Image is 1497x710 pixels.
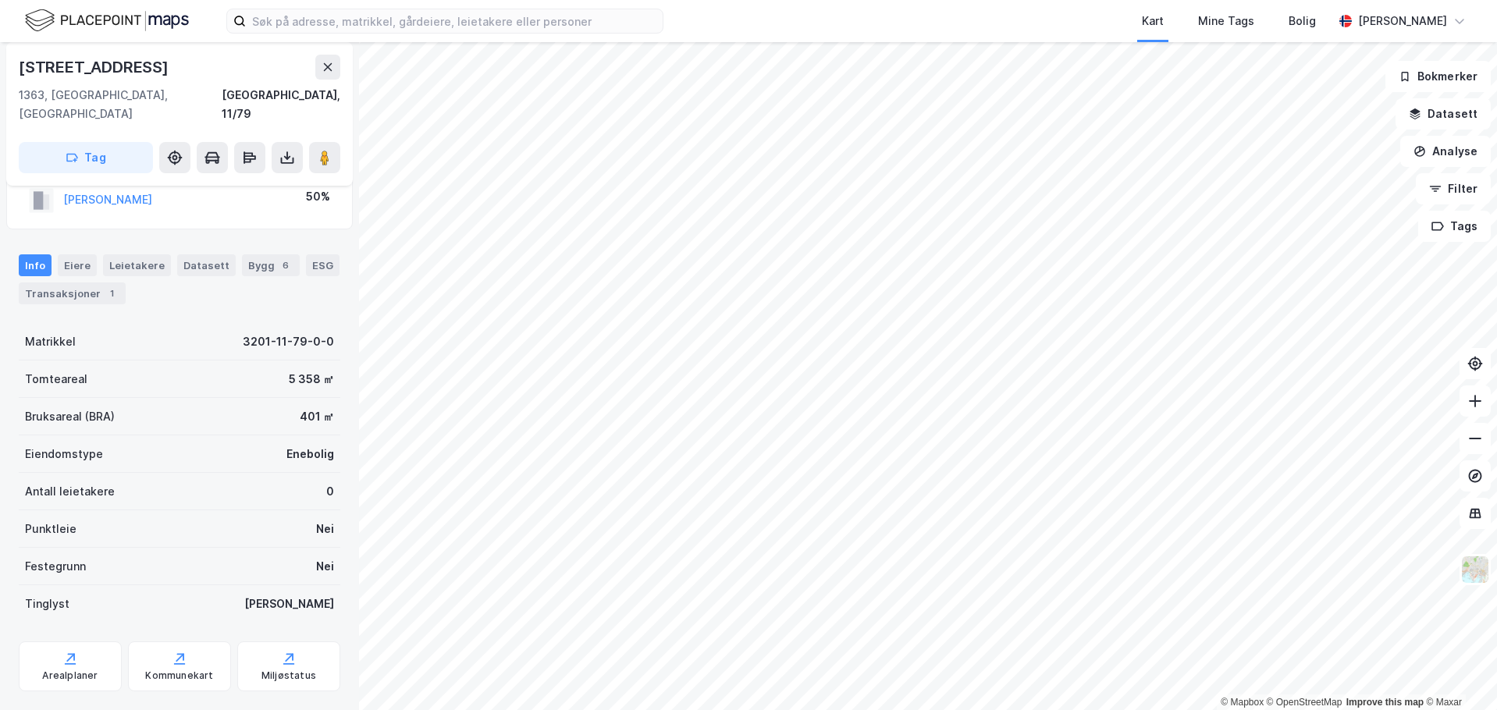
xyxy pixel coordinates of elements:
div: Enebolig [286,445,334,463]
div: 3201-11-79-0-0 [243,332,334,351]
button: Bokmerker [1385,61,1491,92]
a: Improve this map [1346,697,1424,708]
div: 1 [104,286,119,301]
img: Z [1460,555,1490,584]
div: Kart [1142,12,1164,30]
div: Info [19,254,52,276]
div: Eiere [58,254,97,276]
div: Tinglyst [25,595,69,613]
div: 1363, [GEOGRAPHIC_DATA], [GEOGRAPHIC_DATA] [19,86,222,123]
div: 401 ㎡ [300,407,334,426]
button: Datasett [1396,98,1491,130]
div: Antall leietakere [25,482,115,501]
div: ESG [306,254,340,276]
a: Mapbox [1221,697,1264,708]
div: 50% [306,187,330,206]
div: 0 [326,482,334,501]
div: Miljøstatus [261,669,316,682]
img: logo.f888ab2527a4732fd821a326f86c7f29.svg [25,7,189,34]
div: [PERSON_NAME] [1358,12,1447,30]
div: Matrikkel [25,332,76,351]
div: Nei [316,557,334,576]
div: [PERSON_NAME] [244,595,334,613]
div: Leietakere [103,254,171,276]
div: Kommunekart [145,669,213,682]
div: Bygg [242,254,300,276]
div: Datasett [177,254,236,276]
div: 5 358 ㎡ [289,370,334,389]
div: Mine Tags [1198,12,1254,30]
input: Søk på adresse, matrikkel, gårdeiere, leietakere eller personer [246,9,663,33]
div: 6 [278,257,293,273]
div: Bruksareal (BRA) [25,407,115,426]
button: Tags [1418,211,1491,242]
div: Nei [316,520,334,538]
div: Eiendomstype [25,445,103,463]
div: Festegrunn [25,557,86,576]
iframe: Chat Widget [1419,635,1497,710]
a: OpenStreetMap [1267,697,1342,708]
div: Arealplaner [42,669,98,682]
div: [STREET_ADDRESS] [19,55,172,80]
div: Bolig [1289,12,1316,30]
button: Analyse [1400,136,1491,167]
div: Punktleie [25,520,76,538]
button: Tag [19,142,153,173]
div: Tomteareal [25,370,87,389]
div: Transaksjoner [19,282,126,304]
div: [GEOGRAPHIC_DATA], 11/79 [222,86,340,123]
button: Filter [1416,173,1491,204]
